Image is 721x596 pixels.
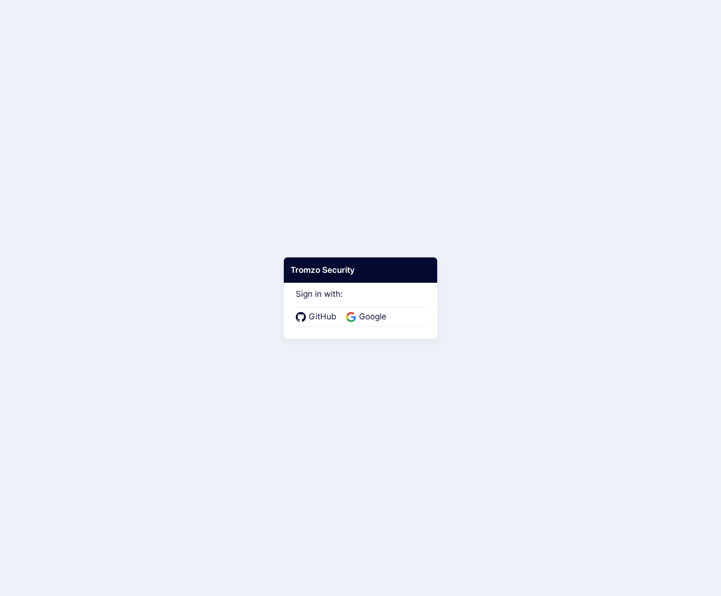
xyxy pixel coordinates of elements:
a: Google [346,311,389,323]
div: Tromzo Security [284,257,437,283]
div: Sign in with: [296,276,425,327]
span: Google [356,311,389,323]
span: GitHub [306,311,339,323]
a: GitHub [296,311,339,323]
